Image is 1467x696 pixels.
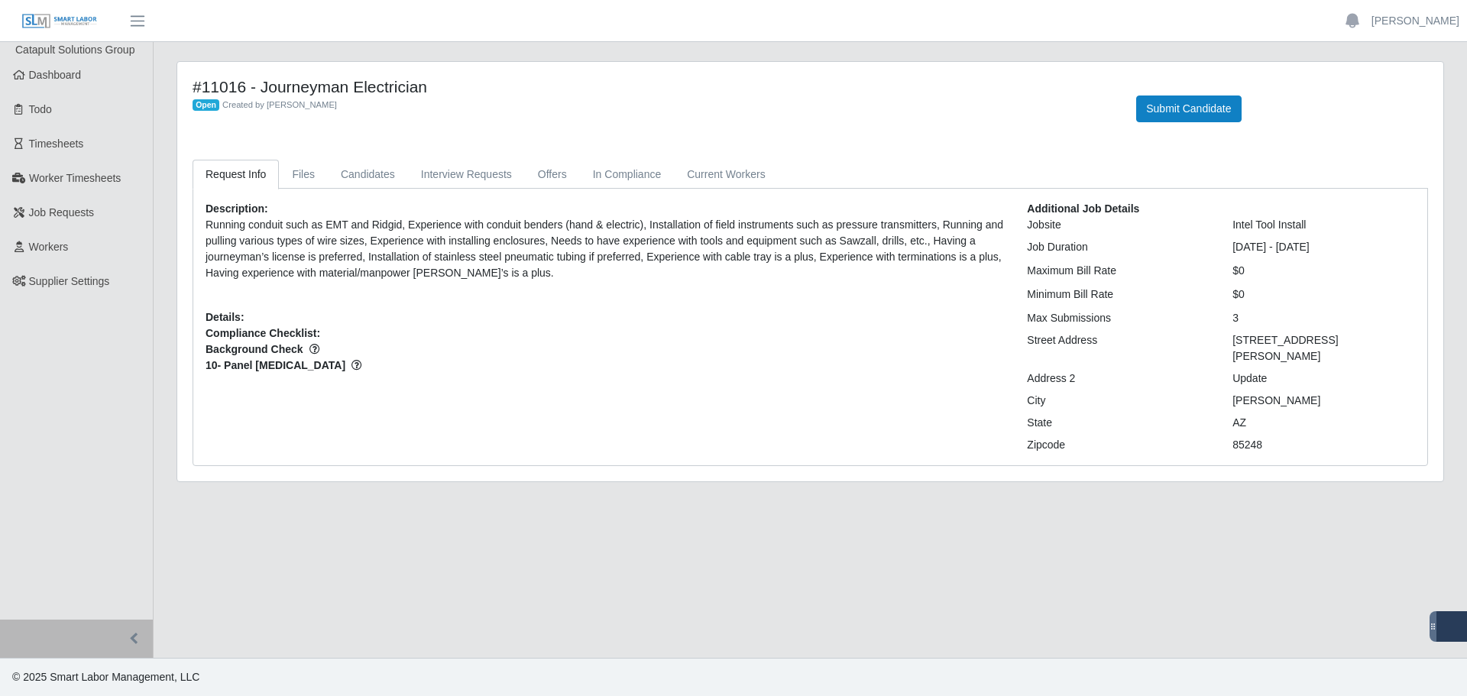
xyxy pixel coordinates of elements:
div: City [1015,393,1221,409]
div: Address 2 [1015,371,1221,387]
a: Current Workers [674,160,778,189]
div: Job Duration [1015,239,1221,255]
div: 85248 [1221,437,1427,453]
div: State [1015,415,1221,431]
span: Worker Timesheets [29,172,121,184]
div: [PERSON_NAME] [1221,393,1427,409]
b: Details: [206,311,244,323]
div: $0 [1221,286,1427,303]
a: [PERSON_NAME] [1371,13,1459,29]
div: Update [1221,371,1427,387]
div: Maximum Bill Rate [1015,263,1221,279]
a: Candidates [328,160,408,189]
div: AZ [1221,415,1427,431]
span: Background Check [206,342,1004,358]
span: Timesheets [29,138,84,150]
span: Job Requests [29,206,95,219]
div: Street Address [1015,332,1221,364]
span: 10- Panel [MEDICAL_DATA] [206,358,1004,374]
p: Running conduit such as EMT and Ridgid, Experience with conduit benders (hand & electric), Instal... [206,217,1004,281]
div: [STREET_ADDRESS][PERSON_NAME] [1221,332,1427,364]
span: Todo [29,103,52,115]
h4: #11016 - Journeyman Electrician [193,77,1113,96]
a: Interview Requests [408,160,525,189]
span: © 2025 Smart Labor Management, LLC [12,671,199,683]
div: Zipcode [1015,437,1221,453]
a: Files [279,160,328,189]
button: Submit Candidate [1136,95,1241,122]
div: Jobsite [1015,217,1221,233]
div: [DATE] - [DATE] [1221,239,1427,255]
div: Intel Tool Install [1221,217,1427,233]
div: Max Submissions [1015,310,1221,326]
span: Open [193,99,219,112]
span: Created by [PERSON_NAME] [222,100,337,109]
b: Compliance Checklist: [206,327,320,339]
div: $0 [1221,263,1427,279]
img: SLM Logo [21,13,98,30]
span: Catapult Solutions Group [15,44,134,56]
a: Request Info [193,160,279,189]
a: In Compliance [580,160,675,189]
span: Supplier Settings [29,275,110,287]
div: 3 [1221,310,1427,326]
b: Additional Job Details [1027,202,1139,215]
a: Offers [525,160,580,189]
span: Workers [29,241,69,253]
span: Dashboard [29,69,82,81]
b: Description: [206,202,268,215]
div: Minimum Bill Rate [1015,286,1221,303]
